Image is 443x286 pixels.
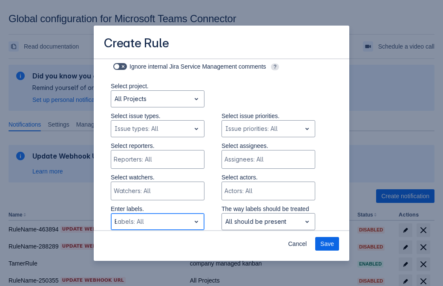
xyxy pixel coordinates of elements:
[111,112,204,120] p: Select issue types.
[104,36,169,52] h3: Create Rule
[111,205,204,213] p: Enter labels.
[302,217,312,227] span: open
[94,58,349,231] div: Scrollable content
[320,237,334,251] span: Save
[221,205,315,213] p: The way labels should be treated
[111,82,204,90] p: Select project.
[111,142,204,150] p: Select reporters.
[191,124,201,134] span: open
[191,94,201,104] span: open
[302,124,312,134] span: open
[191,217,201,227] span: open
[111,173,204,182] p: Select watchers.
[288,237,307,251] span: Cancel
[315,237,339,251] button: Save
[111,61,315,72] div: Ignore internal Jira Service Management comments
[283,237,312,251] button: Cancel
[271,64,279,70] span: ?
[221,173,315,182] p: Select actors.
[221,112,315,120] p: Select issue priorities.
[221,142,315,150] p: Select assignees.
